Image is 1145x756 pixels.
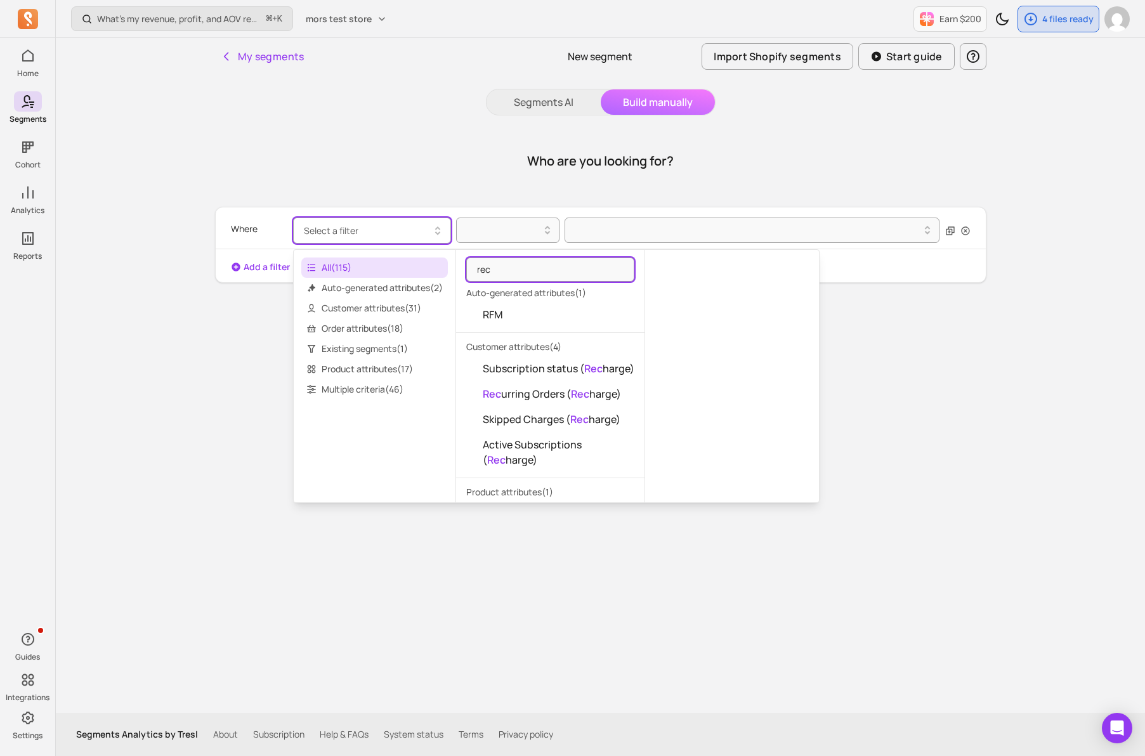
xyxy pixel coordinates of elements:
button: Guides [14,627,42,665]
button: Import Shopify segments [702,43,853,70]
p: Segments [10,114,46,124]
span: urring Orders ( harge) [483,386,621,401]
p: Cohort [15,160,41,170]
p: Auto-generated attributes ( 1 ) [456,284,644,302]
span: Order attributes ( 18 ) [301,318,448,339]
span: mors test store [306,13,372,25]
button: Start guide [858,43,955,70]
a: Terms [459,728,483,741]
p: Segments Analytics by Tresl [76,728,198,741]
mark: Rec [570,412,589,426]
span: Multiple criteria ( 46 ) [301,379,448,400]
a: Help & FAQs [320,728,369,741]
p: Got questions? [215,368,986,383]
button: 4 files ready [1017,6,1099,32]
p: Analytics [11,205,44,216]
span: Skipped Charges ( harge) [483,412,620,427]
mark: Rec [483,387,501,401]
a: Privacy policy [499,728,553,741]
p: Earn $200 [939,13,981,25]
span: Subscription status ( harge) [483,361,634,376]
span: Product attributes ( 17 ) [301,359,448,379]
button: Build manually [601,89,715,115]
button: My segments [215,44,310,69]
button: Skipped Charges (Recharge) [456,407,644,432]
p: Home [17,68,39,79]
p: Guides [15,652,40,662]
p: Customer attributes ( 4 ) [456,338,644,356]
a: System status [384,728,443,741]
div: Open Intercom Messenger [1102,713,1132,743]
a: Subscription [253,728,304,741]
p: Where [231,218,258,240]
p: Reports [13,251,42,261]
span: RFM [483,307,503,322]
button: Recurring Orders (Recharge) [456,381,644,407]
p: New segment [568,49,632,64]
button: Active Subscriptions (Recharge) [456,432,644,472]
button: mors test store [298,8,395,30]
button: Toggle dark mode [990,6,1015,32]
button: RFM [456,302,644,327]
kbd: K [277,14,282,24]
span: All ( 115 ) [301,257,448,278]
button: What’s my revenue, profit, and AOV recently?⌘+K [71,6,293,31]
mark: Rec [487,453,506,467]
img: avatar [1104,6,1130,32]
button: Segments AI [487,89,601,115]
a: About [213,728,238,741]
kbd: ⌘ [266,11,273,27]
p: 4 files ready [1042,13,1094,25]
mark: Rec [571,387,589,401]
p: Integrations [6,693,49,703]
p: Product attributes ( 1 ) [456,483,644,501]
input: Search... [466,257,634,282]
button: Earn $200 [913,6,987,32]
span: Existing segments ( 1 ) [301,339,448,359]
p: Settings [13,731,43,741]
mark: Rec [584,362,603,375]
span: Auto-generated attributes ( 2 ) [301,278,448,298]
span: + [266,12,282,25]
p: Start guide [886,49,943,64]
button: Add a filter [231,261,290,273]
button: Select a filter [293,218,451,244]
h1: Who are you looking for? [527,152,674,170]
span: Customer attributes ( 31 ) [301,298,448,318]
span: Select a filter [304,225,358,237]
p: What’s my revenue, profit, and AOV recently? [97,13,261,25]
button: Subscription status (Recharge) [456,356,644,381]
span: Active Subscriptions ( harge) [483,437,634,467]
